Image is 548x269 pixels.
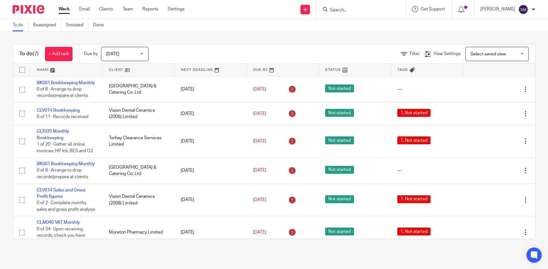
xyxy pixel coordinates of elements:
[325,166,354,174] span: Not started
[325,195,354,203] span: Not started
[37,162,95,166] a: BK001 Bookkeeping Monthly
[13,19,28,31] a: To do
[253,168,266,173] span: [DATE]
[103,184,175,216] td: Vision Dental Ceramics (2006) Limited
[103,125,175,158] td: Torbay Clearance Services Limited
[93,19,109,31] a: Done
[45,47,72,61] a: + Add task
[470,52,506,56] span: Select saved view
[37,115,88,119] span: 0 of 11 · Records received
[103,158,175,184] td: [GEOGRAPHIC_DATA] & Catering Co. Ltd
[329,8,386,13] input: Search
[397,195,431,203] span: 1. Not started
[174,216,247,249] td: [DATE]
[37,227,85,244] span: 0 of 34 · Upon receiving records, check you have received the following:
[66,19,88,31] a: Snoozed
[518,4,528,15] img: svg%3E
[397,136,431,144] span: 1. Not started
[253,87,266,91] span: [DATE]
[59,6,70,12] a: Work
[325,84,354,92] span: Not started
[397,68,408,72] span: Tags
[397,167,457,174] div: ---
[421,7,445,11] span: Get Support
[174,125,247,158] td: [DATE]
[33,51,39,56] span: (7)
[253,111,266,116] span: [DATE]
[174,76,247,102] td: [DATE]
[142,6,158,12] a: Reports
[410,52,420,56] span: Filter
[103,102,175,125] td: Vision Dental Ceramics (2006) Limited
[174,102,247,125] td: [DATE]
[174,184,247,216] td: [DATE]
[174,158,247,184] td: [DATE]
[103,76,175,102] td: [GEOGRAPHIC_DATA] & Catering Co. Ltd
[99,6,113,12] a: Clients
[37,108,80,113] a: CLV014 Bookkeeping
[37,87,88,98] span: 0 of 8 · Arrange to drop records/prepare at clients
[168,6,185,12] a: Settings
[37,188,85,199] a: CLV014 Sales and Gross Profit figures
[19,51,39,57] h1: To do
[79,6,90,12] a: Email
[253,230,266,235] span: [DATE]
[480,6,515,12] p: [PERSON_NAME]
[37,129,69,140] a: CLT035 Monthly Bookkeeping
[325,228,354,235] span: Not started
[433,52,461,56] span: View Settings
[13,5,44,14] img: Pixie
[253,197,266,202] span: [DATE]
[325,109,354,117] span: Not started
[37,142,93,153] span: 1 of 20 · Gather all online invoices: HP Ink, BES and O2
[123,6,133,12] a: Team
[397,228,431,235] span: 1. Not started
[397,86,457,92] div: ---
[37,220,80,225] a: CLM040 VAT Monthly
[37,168,88,179] span: 0 of 8 · Arrange to drop records/prepare at clients
[397,109,431,117] span: 1. Not started
[325,136,354,144] span: Not started
[106,52,119,56] span: [DATE]
[84,51,98,57] p: Due by
[37,81,95,85] a: BK001 Bookkeeping Monthly
[103,216,175,249] td: Moreton Pharmacy Limited
[33,19,61,31] a: Reassigned
[37,201,95,212] span: 0 of 2 · Complete monthy sales and gross profit analysis
[253,139,266,143] span: [DATE]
